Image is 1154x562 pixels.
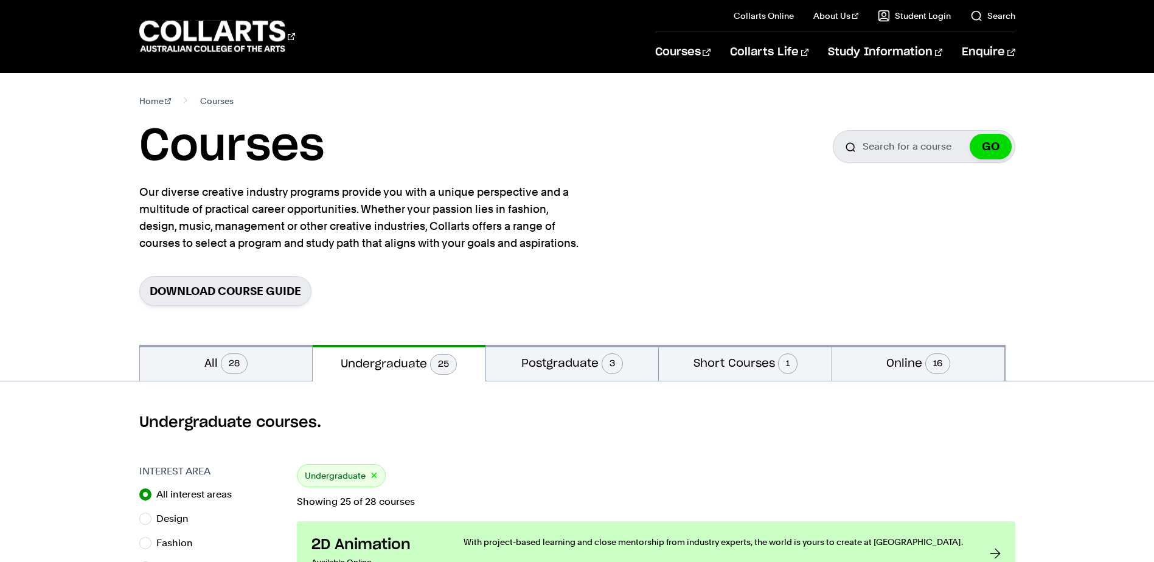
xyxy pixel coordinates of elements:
a: Student Login [878,10,951,22]
span: 3 [602,353,623,374]
p: Showing 25 of 28 courses [297,497,1015,507]
p: With project-based learning and close mentorship from industry experts, the world is yours to cre... [464,536,965,548]
button: GO [970,134,1012,159]
a: Study Information [828,32,942,72]
span: Courses [200,92,234,109]
label: Design [156,510,198,527]
span: 28 [221,353,248,374]
a: Collarts Life [730,32,808,72]
input: Search for a course [833,130,1015,163]
span: 16 [925,353,950,374]
a: About Us [813,10,858,22]
h2: Undergraduate courses. [139,413,1015,432]
label: Fashion [156,535,203,552]
a: Home [139,92,172,109]
button: Postgraduate3 [486,345,659,381]
span: 1 [778,353,798,374]
h1: Courses [139,119,324,174]
button: Online16 [832,345,1005,381]
button: All28 [140,345,313,381]
a: Courses [655,32,711,72]
button: Undergraduate25 [313,345,485,381]
div: Undergraduate [297,464,386,487]
span: 25 [430,354,457,375]
a: Collarts Online [734,10,794,22]
div: Go to homepage [139,19,295,54]
button: × [370,469,378,483]
h3: 2D Animation [311,536,439,554]
p: Our diverse creative industry programs provide you with a unique perspective and a multitude of p... [139,184,583,252]
a: Download Course Guide [139,276,311,306]
button: Short Courses1 [659,345,832,381]
a: Search [970,10,1015,22]
a: Enquire [962,32,1015,72]
h3: Interest Area [139,464,285,479]
label: All interest areas [156,486,242,503]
